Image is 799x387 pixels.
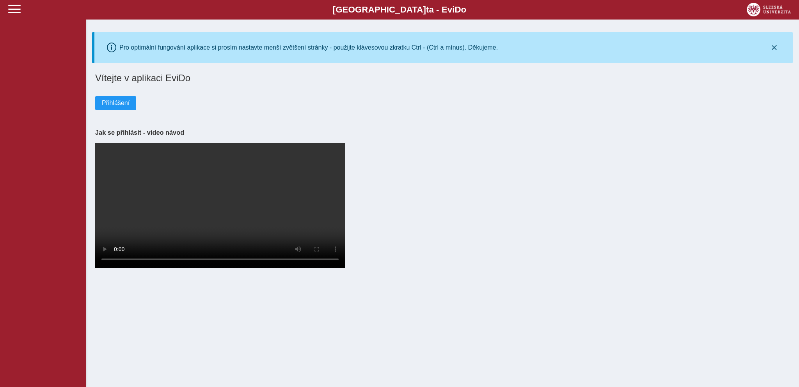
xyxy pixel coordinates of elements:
[455,5,461,14] span: D
[747,3,791,16] img: logo_web_su.png
[119,44,498,51] div: Pro optimální fungování aplikace si prosím nastavte menší zvětšení stránky - použijte klávesovou ...
[95,129,790,136] h3: Jak se přihlásit - video návod
[23,5,776,15] b: [GEOGRAPHIC_DATA] a - Evi
[95,143,345,268] video: Your browser does not support the video tag.
[95,96,136,110] button: Přihlášení
[95,73,790,84] h1: Vítejte v aplikaci EviDo
[102,100,130,107] span: Přihlášení
[461,5,467,14] span: o
[426,5,429,14] span: t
